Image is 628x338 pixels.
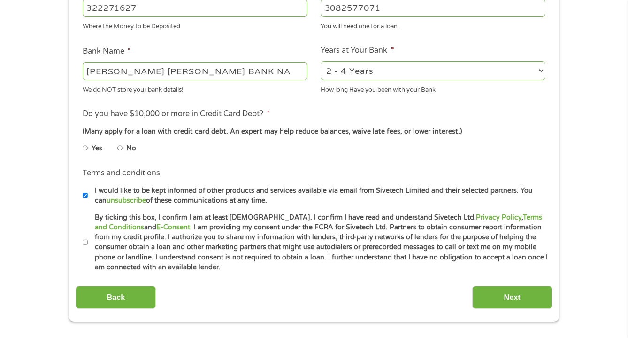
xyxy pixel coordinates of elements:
[88,212,548,273] label: By ticking this box, I confirm I am at least [DEMOGRAPHIC_DATA]. I confirm I have read and unders...
[107,197,146,204] a: unsubscribe
[321,19,545,31] div: You will need one for a loan.
[83,47,131,56] label: Bank Name
[76,286,156,309] input: Back
[476,213,521,221] a: Privacy Policy
[83,19,307,31] div: Where the Money to be Deposited
[321,46,394,55] label: Years at Your Bank
[88,186,548,206] label: I would like to be kept informed of other products and services available via email from Sivetech...
[92,143,102,154] label: Yes
[83,168,160,178] label: Terms and conditions
[83,109,270,119] label: Do you have $10,000 or more in Credit Card Debt?
[95,213,542,231] a: Terms and Conditions
[156,223,190,231] a: E-Consent
[472,286,552,309] input: Next
[321,82,545,94] div: How long Have you been with your Bank
[83,82,307,94] div: We do NOT store your bank details!
[126,143,136,154] label: No
[83,126,545,137] div: (Many apply for a loan with credit card debt. An expert may help reduce balances, waive late fees...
